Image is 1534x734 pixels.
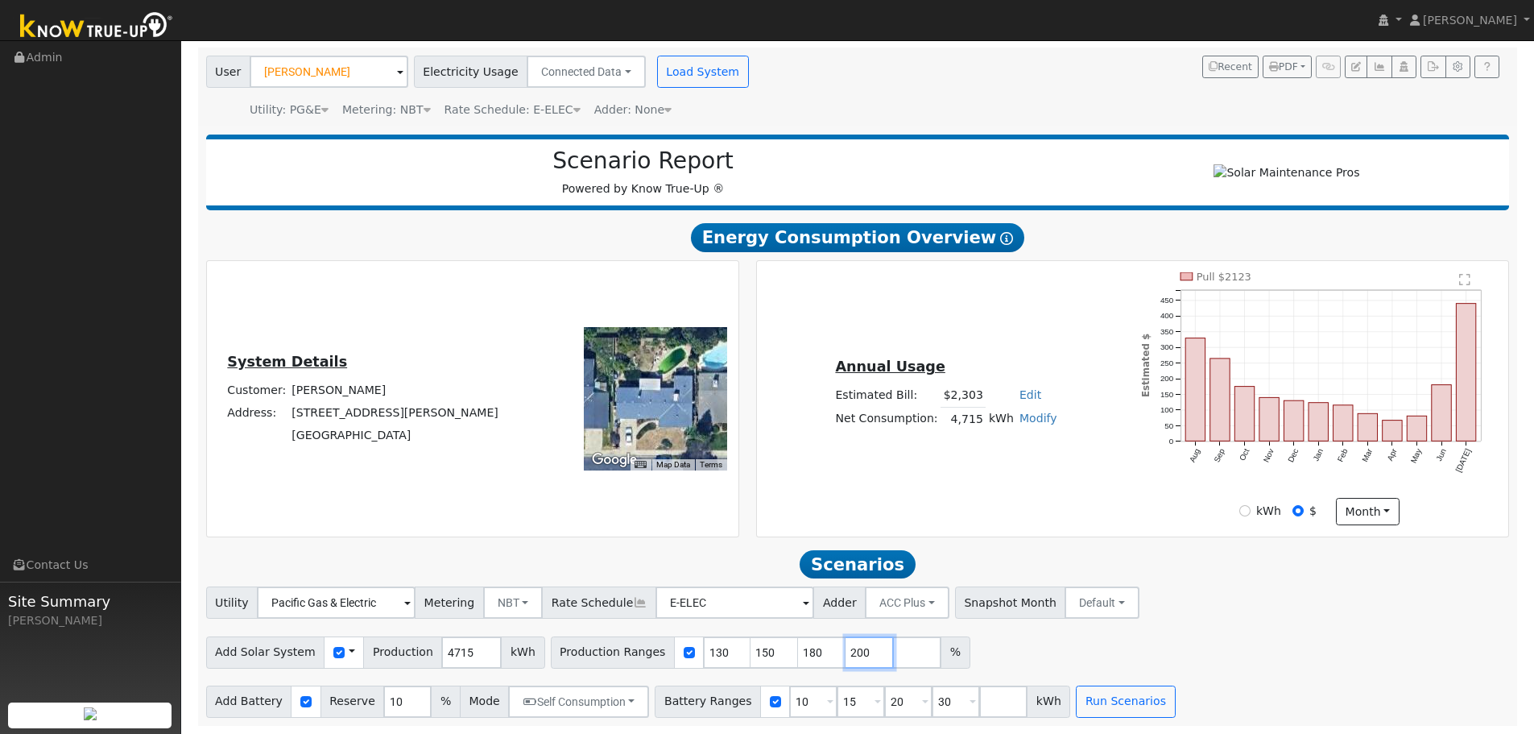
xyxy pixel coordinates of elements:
span: PDF [1269,61,1298,73]
input: $ [1292,505,1304,516]
text: 350 [1160,327,1174,336]
span: Production [363,637,442,669]
button: Default [1065,587,1139,619]
button: Connected Data [527,56,646,88]
text: 300 [1160,342,1174,351]
button: NBT [483,587,544,619]
span: Add Solar System [206,637,325,669]
rect: onclick="" [1358,414,1378,442]
span: Electricity Usage [414,56,527,88]
span: Energy Consumption Overview [691,223,1024,252]
span: Mode [460,686,509,718]
text: 450 [1160,296,1174,305]
button: Keyboard shortcuts [635,459,646,471]
span: Adder [813,587,866,619]
td: kWh [986,407,1016,430]
rect: onclick="" [1259,398,1279,442]
span: kWh [501,637,544,669]
u: System Details [227,354,347,370]
text: Feb [1336,447,1350,463]
span: % [431,686,460,718]
text: Dec [1287,447,1300,464]
button: PDF [1263,56,1312,78]
rect: onclick="" [1309,403,1328,442]
button: Multi-Series Graph [1367,56,1391,78]
text: Sep [1213,447,1227,464]
img: retrieve [84,707,97,720]
img: Google [588,450,641,471]
div: Metering: NBT [342,102,431,118]
a: Open this area in Google Maps (opens a new window) [588,450,641,471]
a: Terms (opens in new tab) [700,460,722,469]
span: Scenarios [800,550,915,579]
button: month [1336,498,1400,525]
span: Alias: HE1 [444,103,581,116]
button: Recent [1202,56,1259,78]
text: Jan [1312,447,1325,462]
td: $2,303 [941,384,986,408]
rect: onclick="" [1408,417,1427,442]
button: Run Scenarios [1076,686,1175,718]
td: [PERSON_NAME] [289,379,502,401]
text: 100 [1160,405,1174,414]
text: 250 [1160,359,1174,367]
text: 200 [1160,374,1174,383]
label: $ [1309,503,1317,520]
td: Customer: [225,379,289,401]
text: [DATE] [1454,447,1473,474]
span: Rate Schedule [542,587,656,619]
img: Know True-Up [12,9,181,45]
div: Powered by Know True-Up ® [214,147,1073,197]
button: ACC Plus [865,587,949,619]
text: Estimated $ [1140,334,1152,397]
a: Help Link [1474,56,1499,78]
button: Self Consumption [508,686,649,718]
span: Battery Ranges [655,686,761,718]
input: Select a Rate Schedule [655,587,814,619]
rect: onclick="" [1284,400,1304,441]
div: Adder: None [594,102,672,118]
rect: onclick="" [1210,359,1230,442]
td: [GEOGRAPHIC_DATA] [289,425,502,447]
span: Metering [415,587,484,619]
label: kWh [1256,503,1281,520]
rect: onclick="" [1185,338,1205,442]
text: 50 [1165,421,1174,430]
div: Utility: PG&E [250,102,329,118]
input: Select a User [250,56,408,88]
text: 0 [1169,437,1174,446]
span: Utility [206,587,258,619]
span: kWh [1027,686,1070,718]
i: Show Help [1000,232,1013,245]
span: Snapshot Month [955,587,1066,619]
text: 400 [1160,312,1174,321]
span: User [206,56,250,88]
text: 150 [1160,390,1174,399]
h2: Scenario Report [222,147,1064,175]
button: Export Interval Data [1420,56,1445,78]
button: Login As [1391,56,1416,78]
input: Select a Utility [257,587,416,619]
span: Production Ranges [551,637,675,669]
u: Annual Usage [835,359,945,375]
text: Nov [1262,447,1276,464]
img: Solar Maintenance Pros [1214,164,1359,181]
text: Apr [1386,447,1400,462]
a: Modify [1019,412,1057,425]
rect: onclick="" [1432,385,1451,442]
button: Map Data [656,459,690,471]
td: Estimated Bill: [833,384,941,408]
button: Settings [1445,56,1470,78]
td: 4,715 [941,407,986,430]
text: May [1409,447,1424,465]
input: kWh [1239,505,1251,516]
span: Site Summary [8,591,172,612]
rect: onclick="" [1333,405,1353,442]
td: Address: [225,401,289,424]
div: [PERSON_NAME] [8,612,172,629]
span: [PERSON_NAME] [1423,14,1517,27]
text: Jun [1435,447,1449,462]
span: Reserve [320,686,385,718]
text: Mar [1361,447,1375,464]
rect: onclick="" [1383,421,1402,442]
